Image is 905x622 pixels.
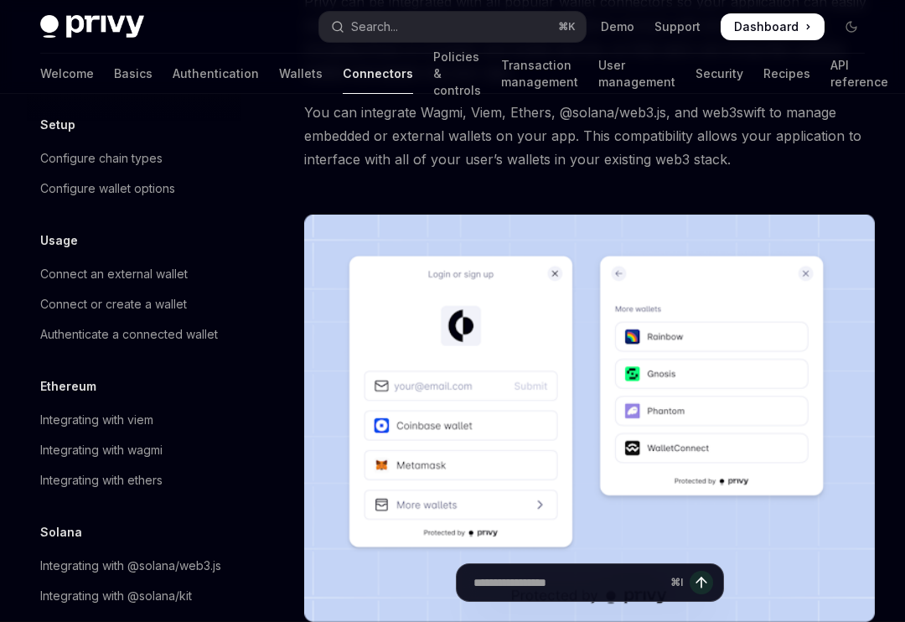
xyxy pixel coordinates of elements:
div: Configure wallet options [40,179,175,199]
div: Connect or create a wallet [40,294,187,314]
a: Integrating with viem [27,405,241,435]
a: Authenticate a connected wallet [27,319,241,350]
a: Policies & controls [433,54,481,94]
a: Integrating with @solana/web3.js [27,551,241,581]
button: Send message [690,571,713,594]
a: Configure wallet options [27,174,241,204]
a: Basics [114,54,153,94]
a: Configure chain types [27,143,241,174]
a: Transaction management [501,54,578,94]
span: Dashboard [734,18,799,35]
div: Authenticate a connected wallet [40,324,218,345]
div: Integrating with @solana/kit [40,586,192,606]
a: Connect an external wallet [27,259,241,289]
h5: Setup [40,115,75,135]
a: Dashboard [721,13,825,40]
h5: Ethereum [40,376,96,397]
div: Search... [351,17,398,37]
a: API reference [830,54,888,94]
div: Integrating with ethers [40,470,163,490]
input: Ask a question... [473,564,664,601]
a: User management [598,54,675,94]
div: Configure chain types [40,148,163,168]
a: Integrating with wagmi [27,435,241,465]
img: dark logo [40,15,144,39]
span: ⌘ K [558,20,576,34]
button: Open search [319,12,585,42]
a: Support [654,18,701,35]
a: Integrating with @solana/kit [27,581,241,611]
a: Integrating with ethers [27,465,241,495]
div: Connect an external wallet [40,264,188,284]
a: Connect or create a wallet [27,289,241,319]
a: Security [696,54,743,94]
div: Integrating with @solana/web3.js [40,556,221,576]
h5: Solana [40,522,82,542]
div: Integrating with wagmi [40,440,163,460]
h5: Usage [40,231,78,251]
span: You can integrate Wagmi, Viem, Ethers, @solana/web3.js, and web3swift to manage embedded or exter... [304,101,875,172]
a: Authentication [173,54,259,94]
button: Toggle dark mode [838,13,865,40]
a: Wallets [279,54,323,94]
a: Connectors [343,54,413,94]
a: Demo [601,18,634,35]
div: Integrating with viem [40,410,153,430]
a: Welcome [40,54,94,94]
a: Recipes [763,54,810,94]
